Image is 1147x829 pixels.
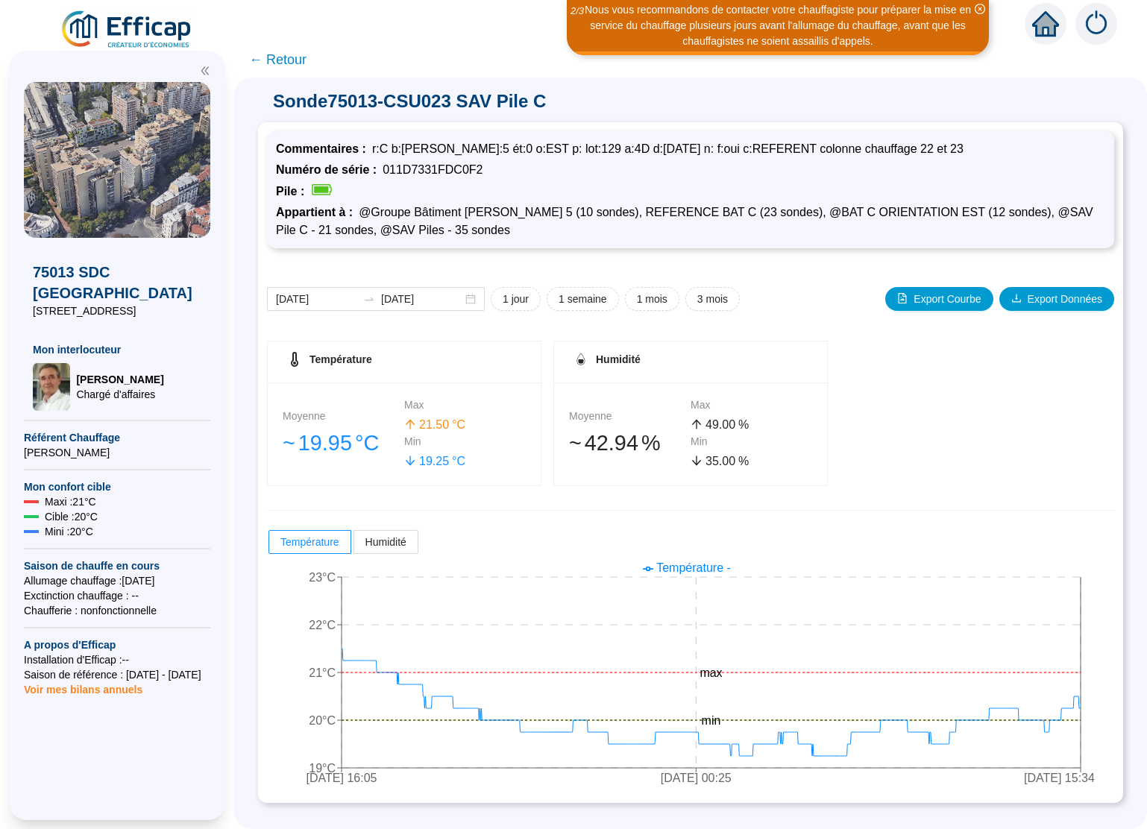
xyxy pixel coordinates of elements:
[383,163,483,176] span: 011D7331FDC0F2
[637,291,667,307] span: 1 mois
[33,342,201,357] span: Mon interlocuteur
[276,142,372,155] span: Commentaires :
[33,303,201,318] span: [STREET_ADDRESS]
[1032,10,1059,37] span: home
[365,536,406,548] span: Humidité
[547,287,619,311] button: 1 semaine
[45,494,96,509] span: Maxi : 21 °C
[691,434,812,450] div: Min
[419,418,433,431] span: 21
[719,455,735,467] span: .00
[307,772,377,785] tspan: [DATE] 16:05
[419,455,433,467] span: 19
[24,558,210,573] span: Saison de chauffe en cours
[276,206,359,218] span: Appartient à :
[596,353,641,365] span: Humidité
[569,409,691,424] div: Moyenne
[491,287,541,311] button: 1 jour
[249,49,307,70] span: ← Retour
[1028,291,1102,307] span: Export Données
[999,287,1114,311] button: Export Données
[24,652,210,667] span: Installation d'Efficap : --
[1024,772,1095,785] tspan: [DATE] 15:34
[685,287,740,311] button: 3 mois
[309,666,336,679] tspan: 21°C
[276,206,1093,236] span: @Groupe Bâtiment [PERSON_NAME] 5 (10 sondes), REFERENCE BAT C (23 sondes), @BAT C ORIENTATION EST...
[404,418,416,430] span: arrow-up
[322,431,352,455] span: .95
[452,453,465,470] span: °C
[372,142,964,155] span: r:C b:[PERSON_NAME]:5 ét:0 o:EST p: lot:129 a:4D d:[DATE] n: f:oui c:REFERENT colonne chauffage 2...
[914,291,981,307] span: Export Courbe
[24,573,210,588] span: Allumage chauffage : [DATE]
[24,430,210,445] span: Référent Chauffage
[283,409,404,424] div: Moyenne
[702,714,721,727] tspan: min
[24,675,142,696] span: Voir mes bilans annuels
[569,427,582,459] span: 󠁾~
[433,418,449,431] span: .50
[309,714,336,727] tspan: 20°C
[76,372,163,387] span: [PERSON_NAME]
[24,667,210,682] span: Saison de référence : [DATE] - [DATE]
[691,455,703,467] span: arrow-down
[661,772,732,785] tspan: [DATE] 00:25
[738,453,749,470] span: %
[45,509,98,524] span: Cible : 20 °C
[355,427,379,459] span: °C
[1011,293,1022,303] span: download
[656,561,731,574] span: Température -
[706,455,719,467] span: 35
[404,397,526,413] div: Max
[33,262,201,303] span: 75013 SDC [GEOGRAPHIC_DATA]
[503,291,529,307] span: 1 jour
[609,431,638,455] span: .94
[45,524,93,539] span: Mini : 20 °C
[24,603,210,618] span: Chaufferie : non fonctionnelle
[24,588,210,603] span: Exctinction chauffage : --
[585,431,609,455] span: 42
[975,4,985,14] span: close-circle
[697,291,728,307] span: 3 mois
[283,427,295,459] span: 󠁾~
[276,291,357,307] input: Date de début
[404,455,416,467] span: arrow-down
[363,293,375,305] span: swap-right
[691,418,703,430] span: arrow-up
[276,163,383,176] span: Numéro de série :
[258,89,1123,113] span: Sonde 75013-CSU023 SAV Pile C
[298,431,322,455] span: 19
[24,637,210,652] span: A propos d'Efficap
[559,291,607,307] span: 1 semaine
[625,287,679,311] button: 1 mois
[24,445,210,460] span: [PERSON_NAME]
[1075,3,1117,45] img: alerts
[76,387,163,402] span: Chargé d'affaires
[280,536,339,548] span: Température
[33,363,70,411] img: Chargé d'affaires
[885,287,993,311] button: Export Courbe
[433,455,449,467] span: .25
[571,5,584,16] i: 2 / 3
[706,418,719,431] span: 49
[24,479,210,494] span: Mon confort cible
[569,2,987,49] div: Nous vous recommandons de contacter votre chauffagiste pour préparer la mise en service du chauff...
[309,571,336,584] tspan: 23°C
[363,293,375,305] span: to
[200,66,210,76] span: double-left
[452,416,465,434] span: °C
[276,185,310,198] span: Pile :
[700,666,722,679] tspan: max
[309,353,372,365] span: Température
[641,427,661,459] span: %
[404,434,526,450] div: Min
[897,293,908,303] span: file-image
[719,418,735,431] span: .00
[381,291,462,307] input: Date de fin
[738,416,749,434] span: %
[60,9,195,51] img: efficap energie logo
[309,619,336,631] tspan: 22°C
[309,762,336,775] tspan: 19°C
[691,397,812,413] div: Max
